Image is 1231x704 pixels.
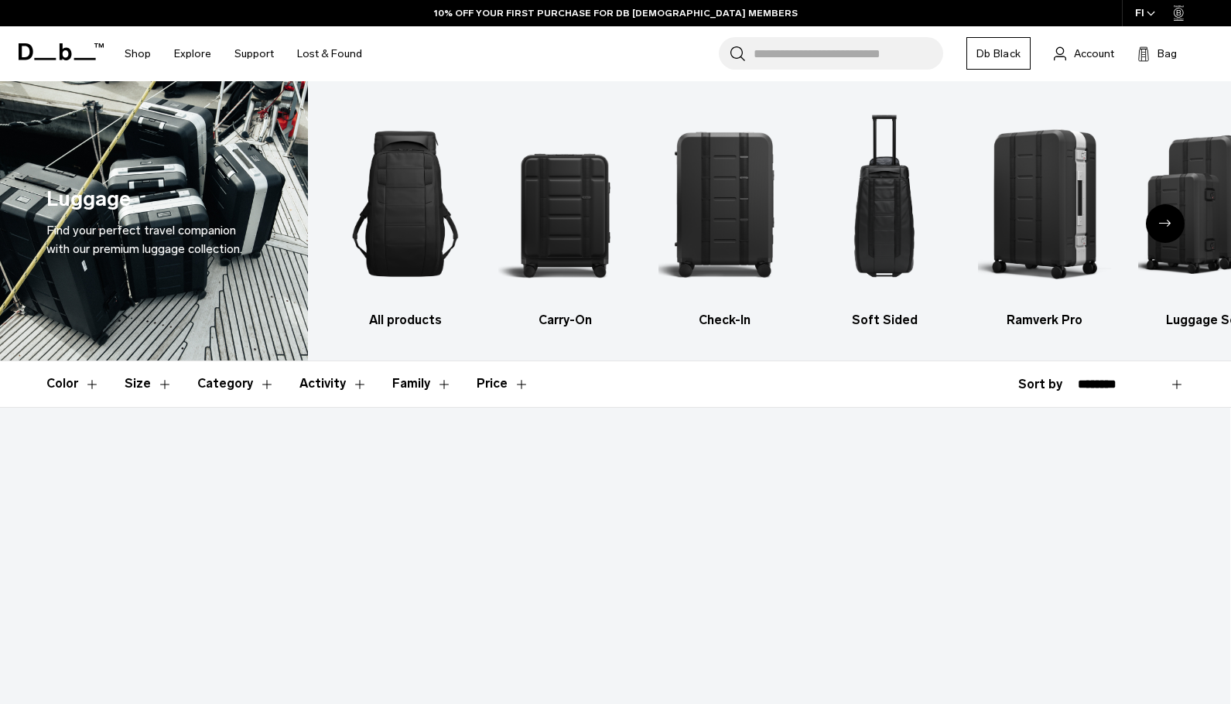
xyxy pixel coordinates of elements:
nav: Main Navigation [113,26,374,81]
li: 1 / 6 [339,104,472,330]
button: Toggle Filter [392,361,452,406]
button: Toggle Filter [299,361,368,406]
button: Toggle Filter [197,361,275,406]
li: 4 / 6 [819,104,952,330]
span: Account [1074,46,1114,62]
li: 2 / 6 [498,104,631,330]
a: Support [234,26,274,81]
img: Db [658,104,792,303]
h3: All products [339,311,472,330]
a: Db Check-In [658,104,792,330]
button: Toggle Price [477,361,529,406]
button: Toggle Filter [46,361,100,406]
h3: Check-In [658,311,792,330]
h3: Ramverk Pro [978,311,1111,330]
a: Explore [174,26,211,81]
h1: Luggage [46,183,131,215]
a: Shop [125,26,151,81]
li: 3 / 6 [658,104,792,330]
a: Db Carry-On [498,104,631,330]
a: Db Ramverk Pro [978,104,1111,330]
a: 10% OFF YOUR FIRST PURCHASE FOR DB [DEMOGRAPHIC_DATA] MEMBERS [434,6,798,20]
button: Toggle Filter [125,361,173,406]
a: Db All products [339,104,472,330]
a: Lost & Found [297,26,362,81]
button: Bag [1137,44,1177,63]
img: Db [498,104,631,303]
span: Bag [1157,46,1177,62]
a: Db Soft Sided [819,104,952,330]
img: Db [978,104,1111,303]
a: Account [1054,44,1114,63]
div: Next slide [1146,204,1185,243]
li: 5 / 6 [978,104,1111,330]
h3: Soft Sided [819,311,952,330]
img: Db [819,104,952,303]
span: Find your perfect travel companion with our premium luggage collection. [46,223,242,256]
h3: Carry-On [498,311,631,330]
img: Db [339,104,472,303]
a: Db Black [966,37,1031,70]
